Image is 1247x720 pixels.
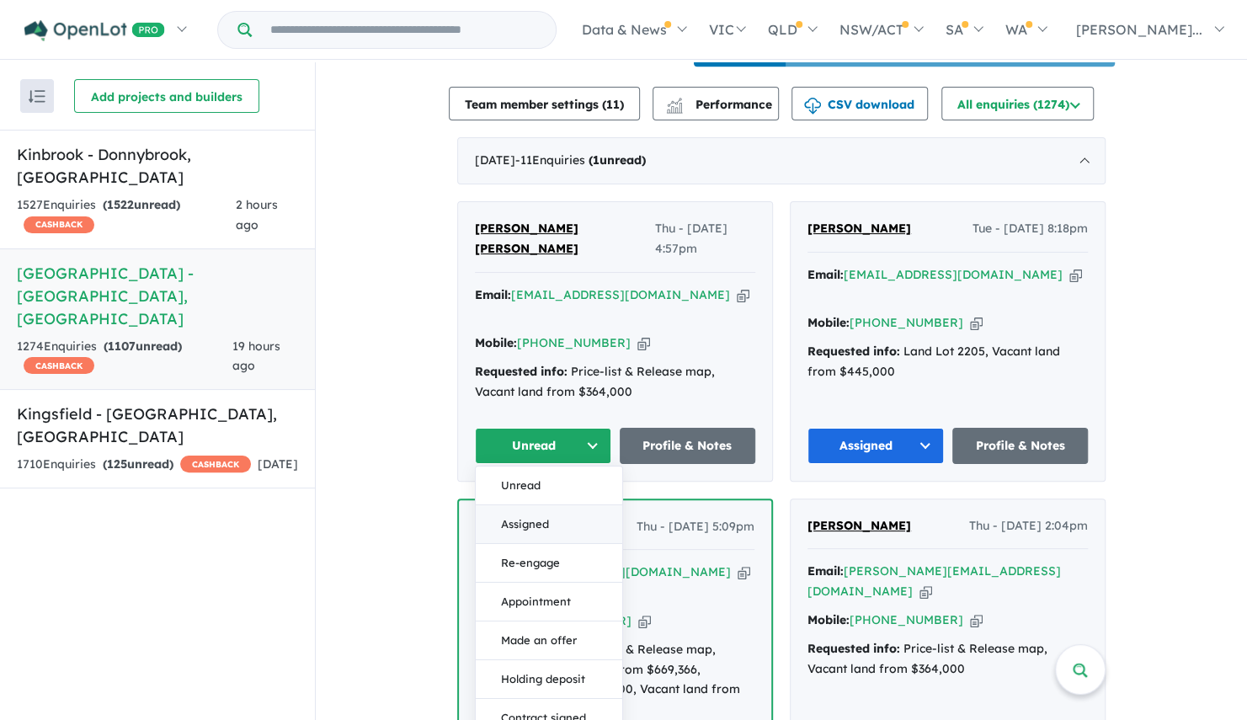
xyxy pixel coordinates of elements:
strong: Requested info: [475,364,568,379]
strong: ( unread) [104,339,182,354]
img: Openlot PRO Logo White [24,20,165,41]
strong: Mobile: [807,315,850,330]
button: Unread [475,428,611,464]
span: CASHBACK [180,456,251,472]
div: Price-list & Release map, Vacant land from $364,000 [475,362,755,403]
strong: Requested info: [807,641,900,656]
strong: Email: [807,563,844,579]
div: 1710 Enquir ies [17,455,251,475]
span: Tue - [DATE] 8:18pm [973,219,1088,239]
h5: Kingsfield - [GEOGRAPHIC_DATA] , [GEOGRAPHIC_DATA] [17,403,298,448]
img: sort.svg [29,90,45,103]
span: 1522 [107,197,134,212]
a: Profile & Notes [620,428,756,464]
button: Unread [476,466,622,504]
a: [PERSON_NAME][EMAIL_ADDRESS][DOMAIN_NAME] [807,563,1061,599]
h5: [GEOGRAPHIC_DATA] - [GEOGRAPHIC_DATA] , [GEOGRAPHIC_DATA] [17,262,298,330]
button: All enquiries (1274) [941,87,1094,120]
strong: ( unread) [103,197,180,212]
span: 1 [593,152,600,168]
strong: ( unread) [103,456,173,472]
button: Copy [638,612,651,630]
span: 125 [107,456,127,472]
span: CASHBACK [24,357,94,374]
button: Copy [637,334,650,352]
button: CSV download [791,87,928,120]
span: [PERSON_NAME] [807,221,911,236]
button: Performance [653,87,779,120]
strong: Mobile: [475,335,517,350]
a: [PHONE_NUMBER] [850,612,963,627]
h5: Kinbrook - Donnybrook , [GEOGRAPHIC_DATA] [17,143,298,189]
a: [PHONE_NUMBER] [517,335,631,350]
strong: Mobile: [807,612,850,627]
a: [PHONE_NUMBER] [850,315,963,330]
span: 19 hours ago [232,339,280,374]
span: CASHBACK [24,216,94,233]
a: [EMAIL_ADDRESS][DOMAIN_NAME] [844,267,1063,282]
span: [PERSON_NAME] [PERSON_NAME] [475,221,578,256]
span: Thu - [DATE] 5:09pm [637,517,754,537]
button: Copy [737,286,749,304]
strong: Email: [475,287,511,302]
button: Add projects and builders [74,79,259,113]
div: Land Lot 2205, Vacant land from $445,000 [807,342,1088,382]
strong: Email: [807,267,844,282]
strong: ( unread) [589,152,646,168]
a: [PERSON_NAME] [807,516,911,536]
span: Thu - [DATE] 4:57pm [654,219,755,259]
a: [EMAIL_ADDRESS][DOMAIN_NAME] [511,287,730,302]
button: Copy [738,563,750,581]
button: Copy [970,314,983,332]
input: Try estate name, suburb, builder or developer [255,12,552,48]
span: Thu - [DATE] 2:04pm [969,516,1088,536]
span: Performance [669,97,772,112]
span: [PERSON_NAME]... [1076,21,1202,38]
span: 11 [606,97,620,112]
button: Assigned [807,428,944,464]
div: 1527 Enquir ies [17,195,236,236]
div: 1274 Enquir ies [17,337,232,377]
strong: Requested info: [807,344,900,359]
button: Assigned [476,504,622,543]
img: bar-chart.svg [666,103,683,114]
img: download icon [804,98,821,115]
span: - 11 Enquir ies [515,152,646,168]
button: Holding deposit [476,659,622,698]
span: [PERSON_NAME] [807,518,911,533]
div: Price-list & Release map, Vacant land from $364,000 [807,639,1088,680]
button: Team member settings (11) [449,87,640,120]
button: Copy [1069,266,1082,284]
span: 2 hours ago [236,197,278,232]
button: Re-engage [476,543,622,582]
a: Profile & Notes [952,428,1089,464]
button: Made an offer [476,621,622,659]
span: [DATE] [258,456,298,472]
button: Copy [970,611,983,629]
a: [PERSON_NAME] [807,219,911,239]
span: 1107 [108,339,136,354]
img: line-chart.svg [667,98,682,107]
button: Appointment [476,582,622,621]
button: Copy [919,583,932,600]
a: [PERSON_NAME] [PERSON_NAME] [475,219,654,259]
div: [DATE] [457,137,1106,184]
